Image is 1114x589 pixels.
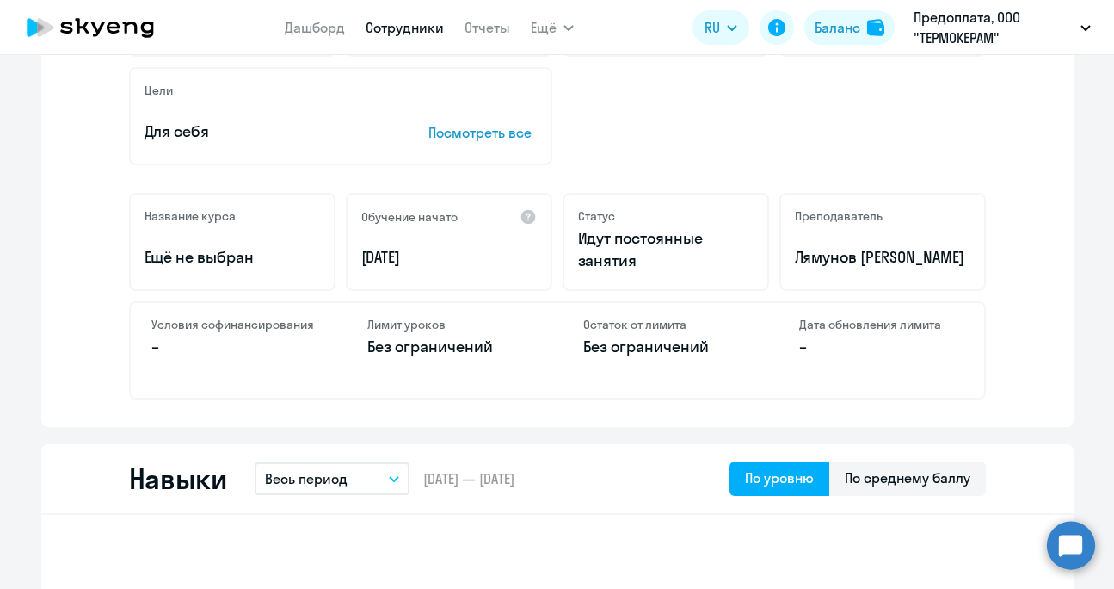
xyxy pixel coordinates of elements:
[145,208,236,224] h5: Название курса
[845,468,970,488] div: По среднему баллу
[465,19,510,36] a: Отчеты
[795,246,970,269] p: Лямунов [PERSON_NAME]
[905,7,1099,48] button: Предоплата, ООО "ТЕРМОКЕРАМ"
[692,10,749,45] button: RU
[145,121,375,143] p: Для себя
[914,7,1074,48] p: Предоплата, ООО "ТЕРМОКЕРАМ"
[265,468,348,489] p: Весь период
[745,468,814,488] div: По уровню
[145,83,173,98] h5: Цели
[367,317,532,332] h4: Лимит уроков
[428,122,537,143] p: Посмотреть все
[583,317,748,332] h4: Остаток от лимита
[799,317,963,332] h4: Дата обновления лимита
[705,17,720,38] span: RU
[583,336,748,358] p: Без ограничений
[361,246,537,269] p: [DATE]
[799,336,963,358] p: –
[795,208,883,224] h5: Преподаватель
[815,17,860,38] div: Баланс
[531,17,557,38] span: Ещё
[367,336,532,358] p: Без ограничений
[578,227,754,272] p: Идут постоянные занятия
[129,462,227,496] h2: Навыки
[255,462,409,495] button: Весь период
[366,19,444,36] a: Сотрудники
[285,19,345,36] a: Дашборд
[145,246,320,269] p: Ещё не выбран
[578,208,615,224] h5: Статус
[361,209,458,225] h5: Обучение начато
[531,10,574,45] button: Ещё
[151,317,316,332] h4: Условия софинансирования
[423,469,514,488] span: [DATE] — [DATE]
[151,336,316,358] p: –
[804,10,895,45] button: Балансbalance
[867,19,884,36] img: balance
